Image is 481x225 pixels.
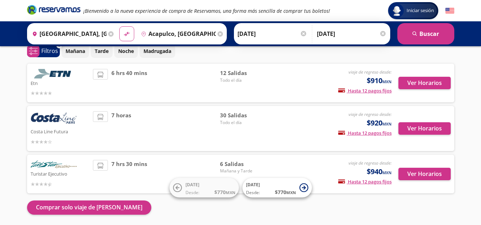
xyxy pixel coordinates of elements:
[185,182,199,188] span: [DATE]
[382,121,392,127] small: MXN
[62,44,89,58] button: Mañana
[237,25,307,43] input: Elegir Fecha
[349,69,392,75] em: viaje de regreso desde:
[397,23,454,44] button: Buscar
[27,4,80,15] i: Brand Logo
[111,160,147,188] span: 7 hrs 30 mins
[382,170,392,175] small: MXN
[220,77,270,84] span: Todo el día
[338,87,392,94] span: Hasta 12 pagos fijos
[404,7,437,14] span: Iniciar sesión
[275,188,296,196] span: $ 770
[220,111,270,119] span: 30 Salidas
[398,168,451,180] button: Ver Horarios
[95,47,109,55] p: Tarde
[66,47,85,55] p: Mañana
[140,44,175,58] button: Madrugada
[31,169,90,178] p: Turistar Ejecutivo
[398,77,451,89] button: Ver Horarios
[349,111,392,117] em: viaje de regreso desde:
[27,200,151,215] button: Comprar solo viaje de [PERSON_NAME]
[246,189,260,196] span: Desde:
[114,44,138,58] button: Noche
[398,122,451,135] button: Ver Horarios
[169,178,239,198] button: [DATE]Desde:$770MXN
[349,160,392,166] em: viaje de regreso desde:
[382,79,392,84] small: MXN
[83,7,330,14] em: ¡Bienvenido a la nueva experiencia de compra de Reservamos, una forma más sencilla de comprar tus...
[41,47,58,55] p: Filtros
[286,190,296,195] small: MXN
[143,47,171,55] p: Madrugada
[338,130,392,136] span: Hasta 12 pagos fijos
[338,178,392,185] span: Hasta 12 pagos fijos
[214,188,235,196] span: $ 770
[220,168,270,174] span: Mañana y Tarde
[31,79,90,87] p: Etn
[31,69,77,79] img: Etn
[242,178,312,198] button: [DATE]Desde:$770MXN
[317,25,387,43] input: Opcional
[27,45,60,57] button: 0Filtros
[111,111,131,146] span: 7 horas
[220,119,270,126] span: Todo el día
[367,166,392,177] span: $940
[220,160,270,168] span: 6 Salidas
[118,47,134,55] p: Noche
[111,69,147,97] span: 6 hrs 40 mins
[246,182,260,188] span: [DATE]
[367,118,392,128] span: $920
[31,127,90,135] p: Costa Line Futura
[91,44,113,58] button: Tarde
[29,25,107,43] input: Buscar Origen
[185,189,199,196] span: Desde:
[138,25,216,43] input: Buscar Destino
[226,190,235,195] small: MXN
[367,75,392,86] span: $910
[27,4,80,17] a: Brand Logo
[220,69,270,77] span: 12 Salidas
[445,6,454,15] button: English
[31,160,77,170] img: Turistar Ejecutivo
[31,111,77,127] img: Costa Line Futura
